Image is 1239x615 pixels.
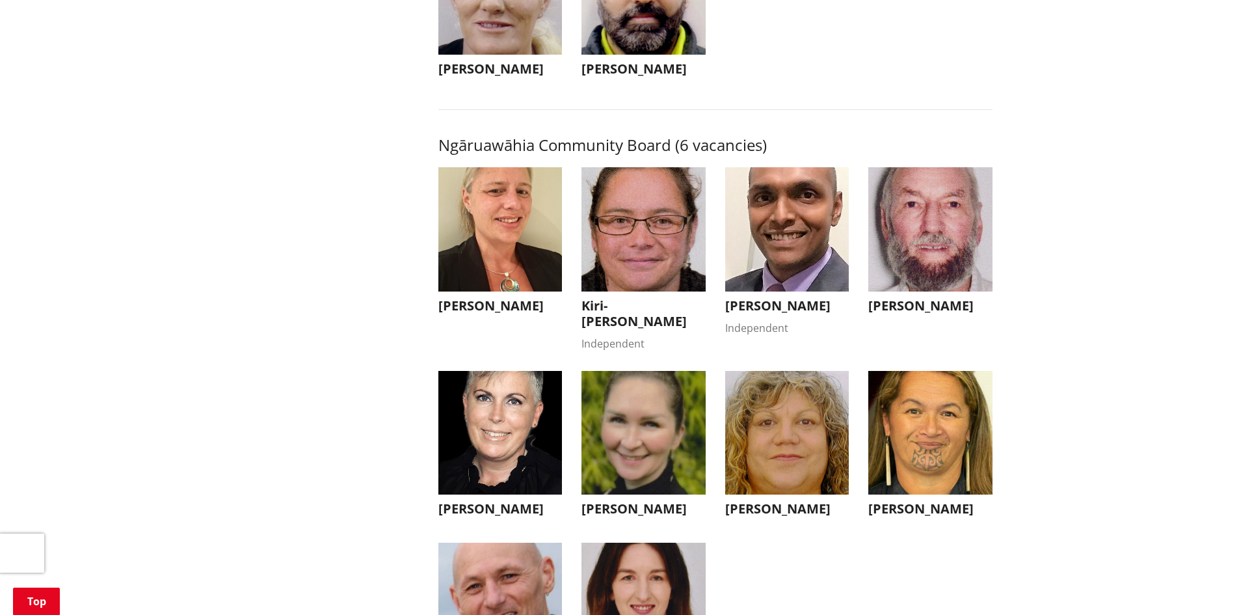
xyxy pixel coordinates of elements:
img: WO-B-NG__PARQUIST_A__WbTRj [438,371,563,495]
img: WO-B-NG__RICE_V__u4iPL [725,371,849,495]
div: Independent [581,336,706,351]
div: Independent [725,320,849,336]
h3: Kiri-[PERSON_NAME] [581,298,706,329]
h3: [PERSON_NAME] [438,61,563,77]
img: WO-W-NN__SUDHAN_G__tXp8d [725,167,849,292]
iframe: Messenger Launcher [1179,560,1226,607]
button: Kiri-[PERSON_NAME] Independent [581,167,706,351]
h3: Ngāruawāhia Community Board (6 vacancies) [438,136,993,155]
img: WO-B-NG__MORGAN_K__w37y3 [581,167,706,292]
button: [PERSON_NAME] [438,371,563,524]
h3: [PERSON_NAME] [868,298,993,314]
button: [PERSON_NAME] [438,167,563,320]
img: WO-B-NG__MORGAN_D__j3uWh [868,371,993,495]
h3: [PERSON_NAME] [438,501,563,517]
img: WO-B-NG__AYERS_J__8ABdt [868,167,993,292]
button: [PERSON_NAME] [868,371,993,524]
h3: [PERSON_NAME] [868,501,993,517]
button: [PERSON_NAME] [581,371,706,524]
button: [PERSON_NAME] [725,371,849,524]
h3: [PERSON_NAME] [438,298,563,314]
h3: [PERSON_NAME] [581,61,706,77]
h3: [PERSON_NAME] [725,298,849,314]
h3: [PERSON_NAME] [725,501,849,517]
img: WO-W-NN__FIRTH_D__FVQcs [438,167,563,292]
h3: [PERSON_NAME] [581,501,706,517]
a: Top [13,588,60,615]
button: [PERSON_NAME] [868,167,993,320]
button: [PERSON_NAME] Independent [725,167,849,336]
img: WO-B-NG__SUNNEX_A__QTVNW [581,371,706,495]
